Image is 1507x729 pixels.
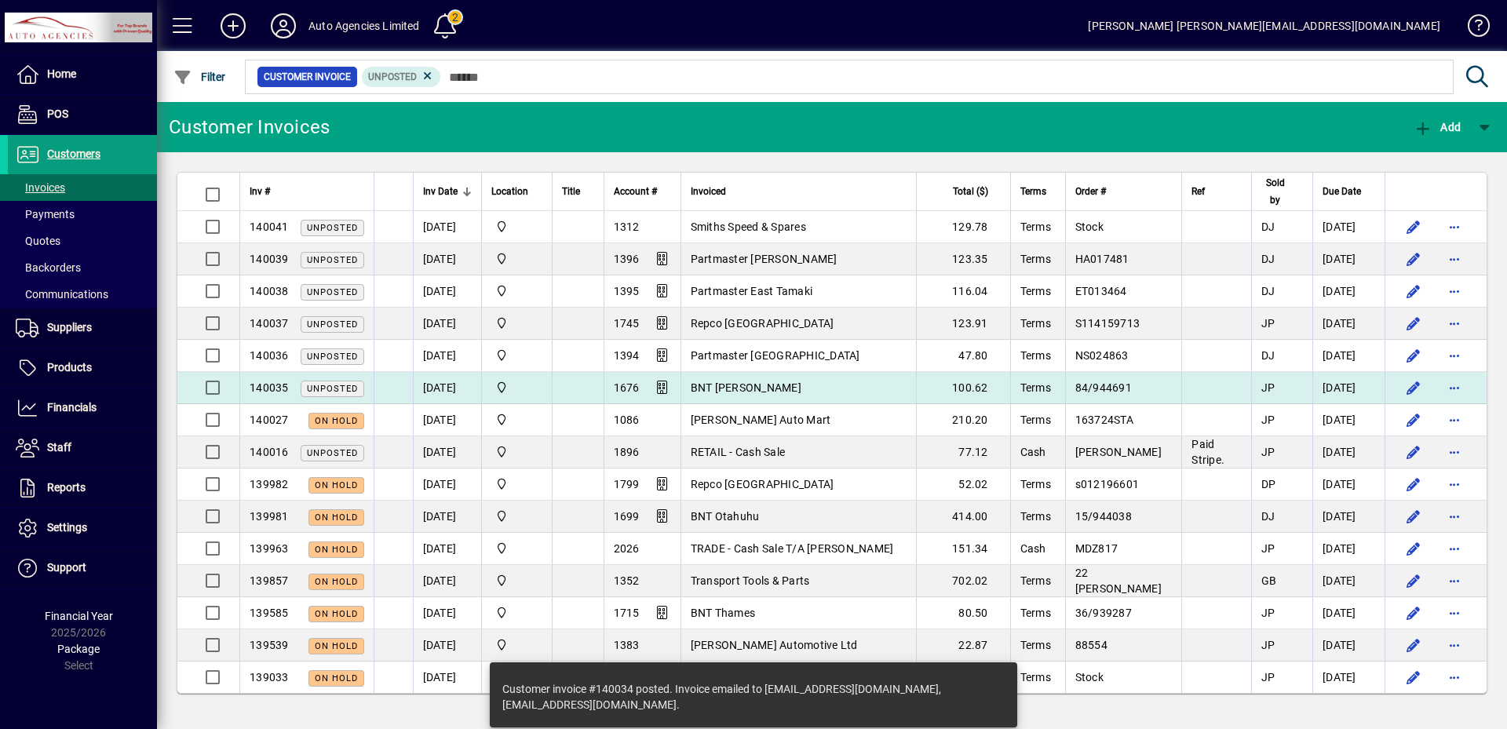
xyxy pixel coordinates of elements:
[8,281,157,308] a: Communications
[1075,510,1132,523] span: 15/944038
[1442,568,1467,593] button: More options
[1442,375,1467,400] button: More options
[16,208,75,221] span: Payments
[1075,253,1129,265] span: HA017481
[1075,221,1104,233] span: Stock
[614,446,640,458] span: 1896
[1261,446,1275,458] span: JP
[1401,632,1426,658] button: Edit
[413,372,481,404] td: [DATE]
[1261,174,1289,209] span: Sold by
[916,275,1010,308] td: 116.04
[1075,349,1129,362] span: NS024863
[308,13,420,38] div: Auto Agencies Limited
[1075,183,1106,200] span: Order #
[1261,639,1275,651] span: JP
[1020,221,1051,233] span: Terms
[1261,317,1275,330] span: JP
[8,549,157,588] a: Support
[45,610,113,622] span: Financial Year
[562,183,594,200] div: Title
[1442,311,1467,336] button: More options
[1020,446,1046,458] span: Cash
[413,211,481,243] td: [DATE]
[1401,439,1426,465] button: Edit
[691,183,726,200] span: Invoiced
[250,381,289,394] span: 140035
[491,443,542,461] span: Rangiora
[1191,183,1205,200] span: Ref
[614,253,640,265] span: 1396
[1442,343,1467,368] button: More options
[413,533,481,565] td: [DATE]
[1442,472,1467,497] button: More options
[491,379,542,396] span: Rangiora
[491,347,542,364] span: Rangiora
[1075,639,1107,651] span: 88554
[916,211,1010,243] td: 129.78
[1261,221,1275,233] span: DJ
[1401,343,1426,368] button: Edit
[1442,279,1467,304] button: More options
[250,671,289,683] span: 139033
[1312,468,1385,501] td: [DATE]
[423,183,458,200] span: Inv Date
[1323,183,1375,200] div: Due Date
[413,597,481,629] td: [DATE]
[614,183,657,200] span: Account #
[250,253,289,265] span: 140039
[413,340,481,372] td: [DATE]
[1020,510,1051,523] span: Terms
[691,574,810,587] span: Transport Tools & Parts
[413,404,481,436] td: [DATE]
[1261,381,1275,394] span: JP
[1442,246,1467,272] button: More options
[1075,478,1140,490] span: s012196601
[1020,671,1051,683] span: Terms
[315,641,358,651] span: On hold
[307,319,358,330] span: Unposted
[916,308,1010,340] td: 123.91
[1020,183,1046,200] span: Terms
[47,67,76,80] span: Home
[1442,407,1467,432] button: More options
[8,228,157,254] a: Quotes
[1312,308,1385,340] td: [DATE]
[47,148,100,160] span: Customers
[491,183,528,200] span: Location
[250,446,289,458] span: 140016
[491,540,542,557] span: Rangiora
[1020,574,1051,587] span: Terms
[691,542,894,555] span: TRADE - Cash Sale T/A [PERSON_NAME]
[315,512,358,523] span: On hold
[413,662,481,693] td: [DATE]
[1261,607,1275,619] span: JP
[315,609,358,619] span: On hold
[250,183,364,200] div: Inv #
[47,521,87,534] span: Settings
[47,481,86,494] span: Reports
[1456,3,1487,54] a: Knowledge Base
[916,597,1010,629] td: 80.50
[1401,568,1426,593] button: Edit
[315,673,358,683] span: On hold
[1312,436,1385,468] td: [DATE]
[8,55,157,94] a: Home
[1075,567,1162,595] span: 22 [PERSON_NAME]
[491,250,542,268] span: Rangiora
[916,372,1010,404] td: 100.62
[1075,317,1140,330] span: S114159713
[1312,404,1385,436] td: [DATE]
[614,414,640,426] span: 1086
[47,561,86,574] span: Support
[1401,600,1426,625] button: Edit
[1312,275,1385,308] td: [DATE]
[614,542,640,555] span: 2026
[691,221,806,233] span: Smiths Speed & Spares
[1075,381,1132,394] span: 84/944691
[1075,285,1127,297] span: ET013464
[916,436,1010,468] td: 77.12
[491,411,542,428] span: Rangiora
[1075,542,1118,555] span: MDZ817
[1261,414,1275,426] span: JP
